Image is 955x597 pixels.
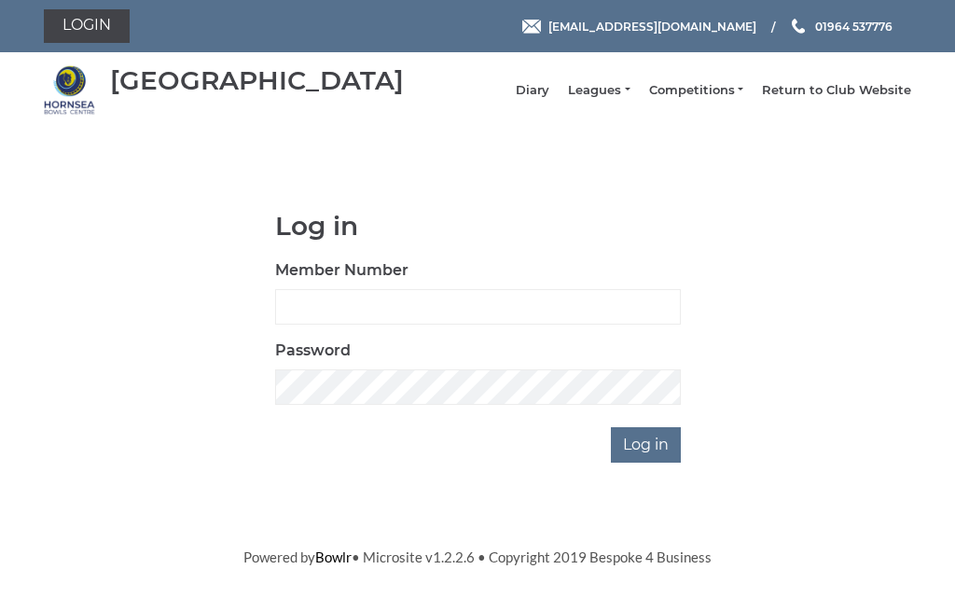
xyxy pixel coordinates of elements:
[275,212,681,241] h1: Log in
[110,66,404,95] div: [GEOGRAPHIC_DATA]
[548,19,756,33] span: [EMAIL_ADDRESS][DOMAIN_NAME]
[44,64,95,116] img: Hornsea Bowls Centre
[611,427,681,463] input: Log in
[275,340,351,362] label: Password
[568,82,630,99] a: Leagues
[522,18,756,35] a: Email [EMAIL_ADDRESS][DOMAIN_NAME]
[649,82,743,99] a: Competitions
[243,548,712,565] span: Powered by • Microsite v1.2.2.6 • Copyright 2019 Bespoke 4 Business
[522,20,541,34] img: Email
[762,82,911,99] a: Return to Club Website
[815,19,893,33] span: 01964 537776
[315,548,352,565] a: Bowlr
[789,18,893,35] a: Phone us 01964 537776
[792,19,805,34] img: Phone us
[516,82,549,99] a: Diary
[275,259,408,282] label: Member Number
[44,9,130,43] a: Login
